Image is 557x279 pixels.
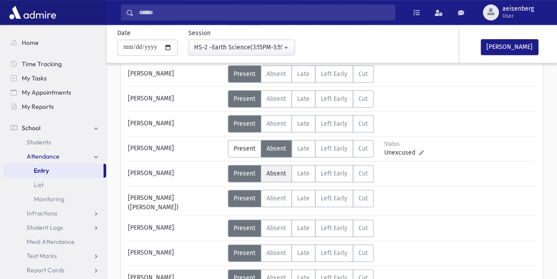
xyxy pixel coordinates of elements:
div: AttTypes [228,65,374,83]
span: Absent [267,95,286,103]
div: AttTypes [228,190,374,207]
label: Date [117,28,131,38]
span: Time Tracking [22,60,62,68]
span: Late [297,95,310,103]
div: HS-2 -Earth Science(3:15PM-3:55PM) [194,43,282,52]
span: Left Early [321,70,347,78]
img: AdmirePro [7,4,58,21]
span: Monitoring [34,195,64,203]
button: [PERSON_NAME] [481,39,538,55]
span: Absent [267,195,286,202]
span: Present [234,224,255,232]
div: AttTypes [228,90,374,108]
span: aeisenberg [502,5,534,12]
span: User [502,12,534,20]
a: Meal Attendance [4,235,106,249]
label: Session [188,28,211,38]
span: Present [234,95,255,103]
span: Late [297,70,310,78]
span: Absent [267,70,286,78]
span: Present [234,70,255,78]
span: Left Early [321,145,347,152]
span: Absent [267,249,286,257]
span: List [34,181,44,189]
span: Absent [267,145,286,152]
span: Left Early [321,95,347,103]
span: Absent [267,120,286,128]
span: Cut [358,70,368,78]
span: Late [297,224,310,232]
span: Test Marks [27,252,57,260]
a: Monitoring [4,192,106,206]
div: [PERSON_NAME] [123,140,228,157]
span: Student Logs [27,223,63,231]
div: [PERSON_NAME] [123,219,228,237]
span: Cut [358,195,368,202]
input: Search [134,4,395,20]
span: Absent [267,170,286,177]
div: [PERSON_NAME] [123,65,228,83]
span: Late [297,145,310,152]
span: Entry [34,167,49,175]
div: [PERSON_NAME] [123,165,228,182]
span: Absent [267,224,286,232]
span: Cut [358,170,368,177]
a: School [4,121,106,135]
div: [PERSON_NAME] ([PERSON_NAME]) [123,190,228,212]
a: Home [4,36,106,50]
span: My Reports [22,103,54,111]
span: Cut [358,95,368,103]
div: AttTypes [228,165,374,182]
span: Left Early [321,224,347,232]
a: My Reports [4,100,106,114]
span: Left Early [321,170,347,177]
span: Present [234,195,255,202]
span: Unexcused [384,148,419,157]
span: Cut [358,120,368,128]
span: Meal Attendance [27,238,75,246]
a: Students [4,135,106,149]
span: Present [234,120,255,128]
span: Late [297,120,310,128]
span: My Tasks [22,74,47,82]
a: Infractions [4,206,106,220]
a: Report Cards [4,263,106,277]
span: My Appointments [22,88,71,96]
div: AttTypes [228,244,374,262]
div: [PERSON_NAME] [123,90,228,108]
a: Entry [4,163,103,178]
span: Cut [358,224,368,232]
div: AttTypes [228,115,374,132]
span: Attendance [27,152,60,160]
span: Cut [358,145,368,152]
a: List [4,178,106,192]
span: Students [27,138,51,146]
span: Home [22,39,39,47]
span: Left Early [321,120,347,128]
div: AttTypes [228,140,374,157]
div: Status [384,140,424,148]
div: AttTypes [228,219,374,237]
span: Left Early [321,195,347,202]
a: Attendance [4,149,106,163]
a: Student Logs [4,220,106,235]
a: My Appointments [4,85,106,100]
span: Late [297,170,310,177]
span: Late [297,195,310,202]
span: Infractions [27,209,57,217]
button: HS-2 -Earth Science(3:15PM-3:55PM) [188,40,295,56]
div: [PERSON_NAME] [123,244,228,262]
span: Report Cards [27,266,64,274]
span: Present [234,170,255,177]
a: My Tasks [4,71,106,85]
span: Present [234,145,255,152]
span: School [22,124,40,132]
a: Test Marks [4,249,106,263]
span: Present [234,249,255,257]
a: Time Tracking [4,57,106,71]
div: [PERSON_NAME] [123,115,228,132]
